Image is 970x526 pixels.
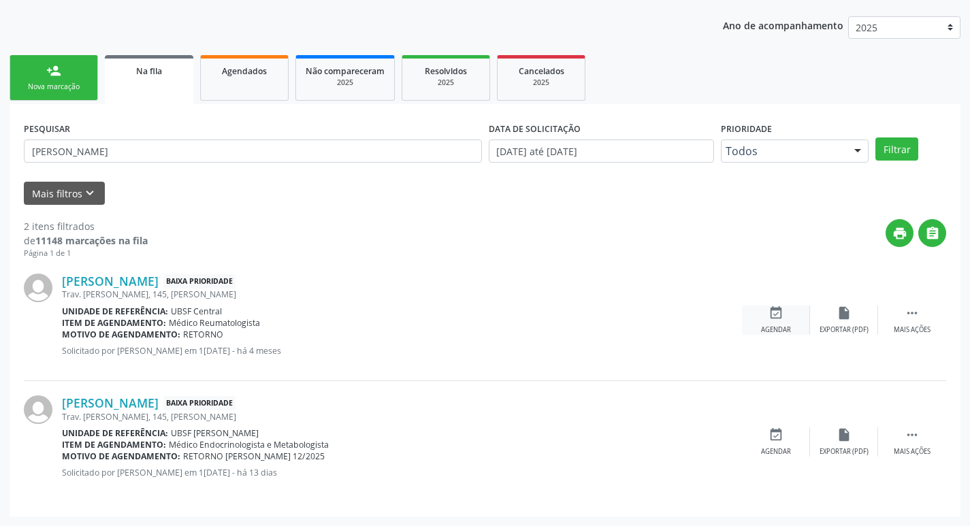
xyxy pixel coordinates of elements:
b: Motivo de agendamento: [62,450,180,462]
i:  [905,427,920,442]
i: print [892,226,907,241]
i:  [905,306,920,320]
span: Todos [726,144,841,158]
span: RETORNO [183,329,223,340]
div: 2025 [412,78,480,88]
label: DATA DE SOLICITAÇÃO [489,118,581,139]
div: Mais ações [894,447,931,457]
div: 2 itens filtrados [24,219,148,233]
i: insert_drive_file [837,306,852,320]
label: PESQUISAR [24,118,70,139]
input: Nome, CNS [24,139,482,163]
span: Não compareceram [306,65,385,77]
span: Médico Endocrinologista e Metabologista [169,439,329,450]
b: Unidade de referência: [62,306,168,317]
span: Médico Reumatologista [169,317,260,329]
p: Solicitado por [PERSON_NAME] em 1[DATE] - há 13 dias [62,467,742,478]
span: Resolvidos [425,65,467,77]
div: Exportar (PDF) [820,447,869,457]
p: Solicitado por [PERSON_NAME] em 1[DATE] - há 4 meses [62,345,742,357]
p: Ano de acompanhamento [723,16,843,33]
div: Agendar [761,325,791,335]
a: [PERSON_NAME] [62,274,159,289]
b: Motivo de agendamento: [62,329,180,340]
span: Agendados [222,65,267,77]
a: [PERSON_NAME] [62,395,159,410]
b: Item de agendamento: [62,439,166,450]
i: event_available [769,306,783,320]
span: Na fila [136,65,162,77]
b: Unidade de referência: [62,427,168,439]
b: Item de agendamento: [62,317,166,329]
i: event_available [769,427,783,442]
button: print [886,219,914,247]
label: Prioridade [721,118,772,139]
div: Página 1 de 1 [24,248,148,259]
span: Cancelados [519,65,564,77]
span: RETORNO [PERSON_NAME] 12/2025 [183,450,325,462]
img: img [24,395,52,424]
div: 2025 [507,78,575,88]
div: person_add [46,63,61,78]
i:  [925,226,940,241]
span: UBSF [PERSON_NAME] [171,427,259,439]
strong: 11148 marcações na fila [35,234,148,247]
div: Mais ações [894,325,931,335]
button: Filtrar [875,137,918,161]
div: Trav. [PERSON_NAME], 145, [PERSON_NAME] [62,411,742,423]
input: Selecione um intervalo [489,139,714,163]
div: Trav. [PERSON_NAME], 145, [PERSON_NAME] [62,289,742,300]
i: insert_drive_file [837,427,852,442]
div: de [24,233,148,248]
i: keyboard_arrow_down [82,186,97,201]
span: Baixa Prioridade [163,274,236,289]
img: img [24,274,52,302]
div: Nova marcação [20,82,88,92]
div: Exportar (PDF) [820,325,869,335]
span: UBSF Central [171,306,222,317]
button:  [918,219,946,247]
div: Agendar [761,447,791,457]
span: Baixa Prioridade [163,396,236,410]
div: 2025 [306,78,385,88]
button: Mais filtroskeyboard_arrow_down [24,182,105,206]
